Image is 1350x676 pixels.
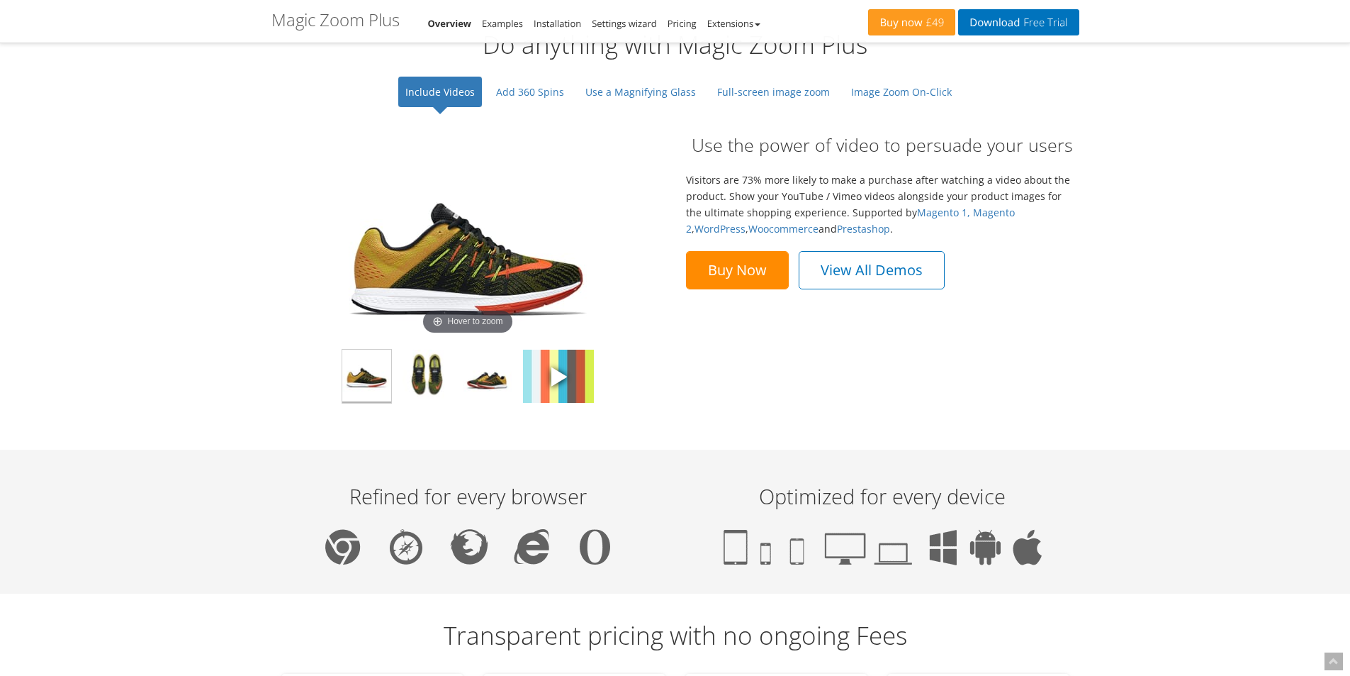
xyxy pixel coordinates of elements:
[578,77,703,107] a: Use a Magnifying Glass
[844,77,959,107] a: Image Zoom On-Click
[724,529,1042,565] img: Tablet, phone, smartphone, desktop, laptop, Windows, Android, iOS
[482,17,523,30] a: Examples
[958,9,1079,35] a: DownloadFree Trial
[690,485,1076,508] p: Optimized for every device
[923,17,945,28] span: £49
[275,485,661,508] p: Refined for every browser
[686,133,1079,289] div: Visitors are 73% more likely to make a purchase after watching a video about the product. Show yo...
[686,133,1079,157] h2: Use the power of video to persuade your users
[271,31,1079,59] h2: Do anything with Magic Zoom Plus
[710,77,837,107] a: Full-screen image zoom
[271,622,1079,650] h2: Transparent pricing with no ongoing Fees
[668,17,697,30] a: Pricing
[694,222,746,236] a: WordPress
[799,251,945,289] a: View All Demos
[326,140,609,338] img: Magic Zoom Plus
[398,77,482,107] a: Include Videos
[403,350,451,403] img: Magic Zoom Plus
[342,350,391,403] img: Magic Zoom Plus
[463,350,512,403] img: Magic Zoom Plus
[534,17,581,30] a: Installation
[748,222,819,236] a: Woocommerce
[868,9,955,35] a: Buy now£49
[707,17,760,30] a: Extensions
[326,140,609,338] a: Magic Zoom PlusHover to zoom
[686,251,789,289] a: Buy Now
[523,350,594,403] img: Magic Zoom Plus
[1020,17,1067,28] span: Free Trial
[592,17,657,30] a: Settings wizard
[428,17,472,30] a: Overview
[489,77,571,107] a: Add 360 Spins
[271,11,400,29] h1: Magic Zoom Plus
[837,222,890,236] a: Prestashop
[325,529,610,565] img: Chrome, Safari, Firefox, IE, Opera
